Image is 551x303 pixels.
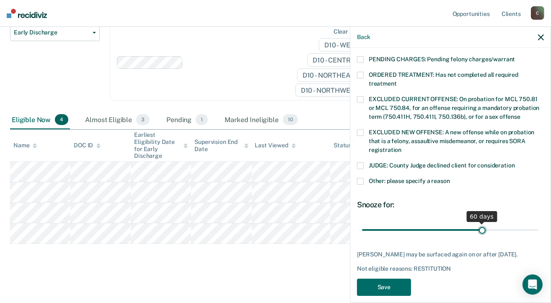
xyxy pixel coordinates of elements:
[283,114,298,125] span: 10
[134,131,188,159] div: Earliest Eligibility Date for Early Discharge
[466,211,497,222] div: 60 days
[196,114,208,125] span: 1
[369,56,515,63] span: PENDING CHARGES: Pending felony charges/warrant
[55,114,68,125] span: 4
[255,142,296,149] div: Last Viewed
[334,28,369,35] div: Clear agents
[13,142,37,149] div: Name
[7,9,47,18] img: Recidiviz
[83,111,151,129] div: Almost Eligible
[14,29,89,36] span: Early Discharge
[165,111,210,129] div: Pending
[369,178,450,184] span: Other: please specify a reason
[297,68,371,82] span: D10 - NORTHEAST
[307,53,371,67] span: D10 - CENTRAL
[10,111,70,129] div: Eligible Now
[369,162,515,169] span: JUDGE: County Judge declined client for consideration
[357,200,544,209] div: Snooze for:
[74,142,101,149] div: DOC ID
[531,6,544,20] div: C
[136,114,150,125] span: 3
[357,265,544,272] div: Not eligible reasons: RESTITUTION
[295,84,371,97] span: D10 - NORTHWEST
[319,38,371,52] span: D10 - WEST
[369,96,539,120] span: EXCLUDED CURRENT OFFENSE: On probation for MCL 750.81 or MCL 750.84, for an offense requiring a m...
[523,274,543,295] div: Open Intercom Messenger
[369,129,534,153] span: EXCLUDED NEW OFFENSE: A new offense while on probation that is a felony, assaultive misdemeanor, ...
[194,138,248,153] div: Supervision End Date
[334,142,352,149] div: Status
[357,34,370,41] button: Back
[223,111,299,129] div: Marked Ineligible
[357,251,544,258] div: [PERSON_NAME] may be surfaced again on or after [DATE].
[369,71,518,87] span: ORDERED TREATMENT: Has not completed all required treatment
[357,279,411,296] button: Save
